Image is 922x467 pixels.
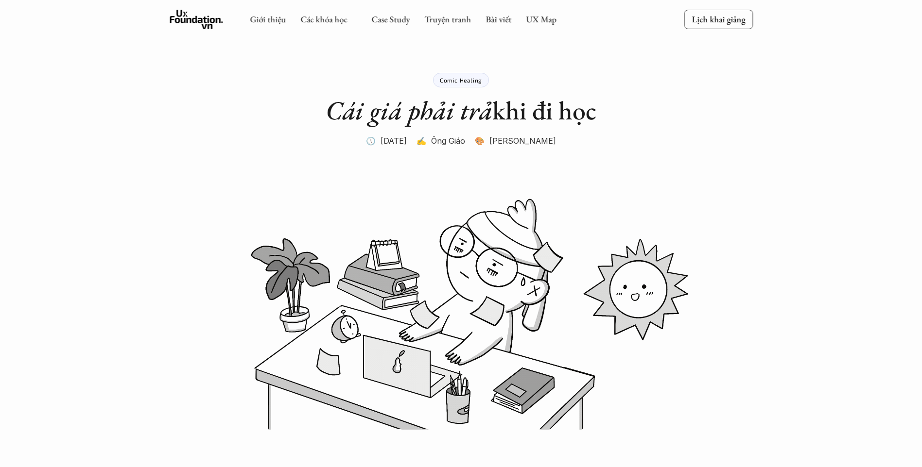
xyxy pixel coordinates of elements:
[486,14,511,25] a: Bài viết
[250,14,286,25] a: Giới thiệu
[475,133,556,148] p: 🎨 [PERSON_NAME]
[366,133,407,148] p: 🕔 [DATE]
[326,95,596,126] h1: khi đi học
[684,10,753,29] a: Lịch khai giảng
[440,77,482,83] p: Comic Healing
[692,14,745,25] p: Lịch khai giảng
[526,14,557,25] a: UX Map
[371,14,410,25] a: Case Study
[424,14,471,25] a: Truyện tranh
[417,133,465,148] p: ✍️ Ông Giáo
[300,14,347,25] a: Các khóa học
[326,93,492,127] em: Cái giá phải trả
